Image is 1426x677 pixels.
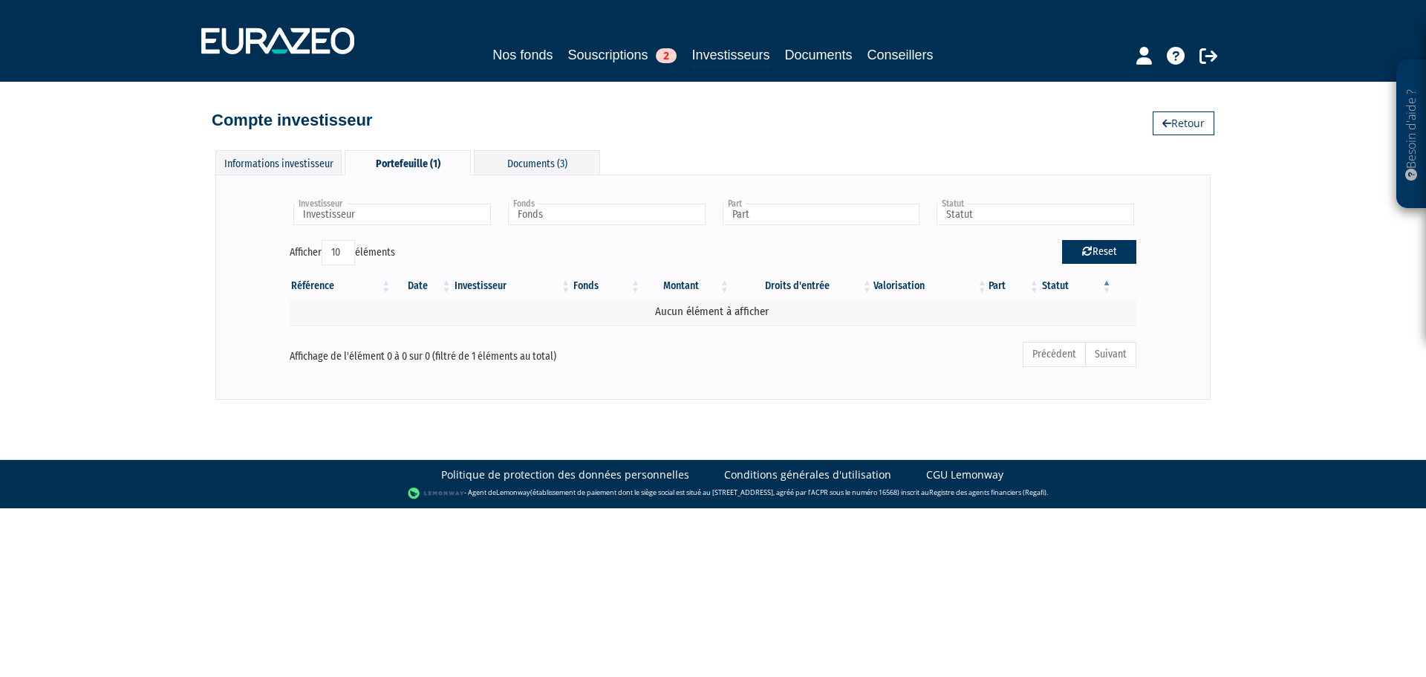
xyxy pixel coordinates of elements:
th: Statut : activer pour trier la colonne par ordre d&eacute;croissant [1041,273,1113,299]
a: Souscriptions2 [567,45,677,65]
a: Investisseurs [691,45,769,68]
a: Conditions générales d'utilisation [724,467,891,482]
td: Aucun élément à afficher [290,299,1136,325]
th: Montant: activer pour trier la colonne par ordre croissant [642,273,731,299]
span: 2 [656,48,677,63]
a: Conseillers [867,45,934,65]
select: Afficheréléments [322,240,355,265]
a: Retour [1153,111,1214,135]
img: 1732889491-logotype_eurazeo_blanc_rvb.png [201,27,354,54]
th: Part: activer pour trier la colonne par ordre croissant [989,273,1041,299]
a: Lemonway [496,487,530,497]
a: Politique de protection des données personnelles [441,467,689,482]
div: Documents (3) [474,150,600,175]
th: Investisseur: activer pour trier la colonne par ordre croissant [453,273,572,299]
div: Portefeuille (1) [345,150,471,175]
h4: Compte investisseur [212,111,372,129]
p: Besoin d'aide ? [1403,68,1420,201]
div: Affichage de l'élément 0 à 0 sur 0 (filtré de 1 éléments au total) [290,340,630,364]
th: Fonds: activer pour trier la colonne par ordre croissant [572,273,642,299]
a: Registre des agents financiers (Regafi) [929,487,1046,497]
div: - Agent de (établissement de paiement dont le siège social est situé au [STREET_ADDRESS], agréé p... [15,486,1411,501]
a: CGU Lemonway [926,467,1003,482]
a: Documents [785,45,853,65]
img: logo-lemonway.png [408,486,465,501]
th: Date: activer pour trier la colonne par ordre croissant [392,273,452,299]
label: Afficher éléments [290,240,395,265]
button: Reset [1062,240,1136,264]
a: Nos fonds [492,45,553,65]
div: Informations investisseur [215,150,342,175]
th: Référence : activer pour trier la colonne par ordre croissant [290,273,392,299]
th: Droits d'entrée: activer pour trier la colonne par ordre croissant [731,273,873,299]
th: Valorisation: activer pour trier la colonne par ordre croissant [873,273,989,299]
